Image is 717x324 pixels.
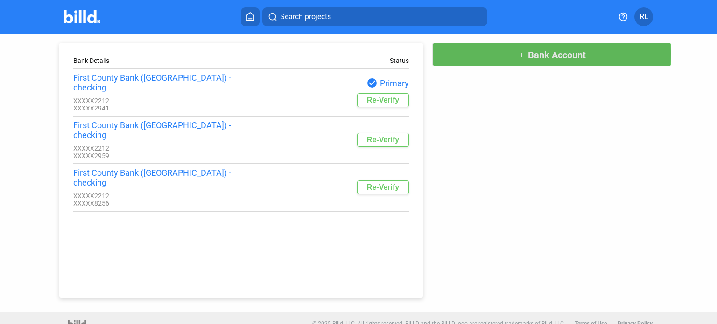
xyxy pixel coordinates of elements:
[634,7,653,26] button: RL
[241,77,409,89] div: Primary
[73,104,241,112] div: XXXXX2941
[73,97,241,104] div: XXXXX2212
[73,73,241,92] div: First County Bank ([GEOGRAPHIC_DATA]) - checking
[73,120,241,140] div: First County Bank ([GEOGRAPHIC_DATA]) - checking
[73,152,241,159] div: XXXXX2959
[64,10,101,23] img: Billd Company Logo
[280,11,331,22] span: Search projects
[366,77,378,89] mat-icon: check_circle
[73,145,241,152] div: XXXXX2212
[528,49,586,61] span: Bank Account
[432,43,672,66] button: Bank Account
[262,7,487,26] button: Search projects
[73,168,241,187] div: First County Bank ([GEOGRAPHIC_DATA]) - checking
[73,57,241,64] div: Bank Details
[357,180,409,194] button: Re-Verify
[640,11,648,22] span: RL
[357,93,409,107] button: Re-Verify
[390,57,409,64] div: Status
[518,51,526,59] mat-icon: add
[357,133,409,147] button: Re-Verify
[73,192,241,200] div: XXXXX2212
[73,200,241,207] div: XXXXX8256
